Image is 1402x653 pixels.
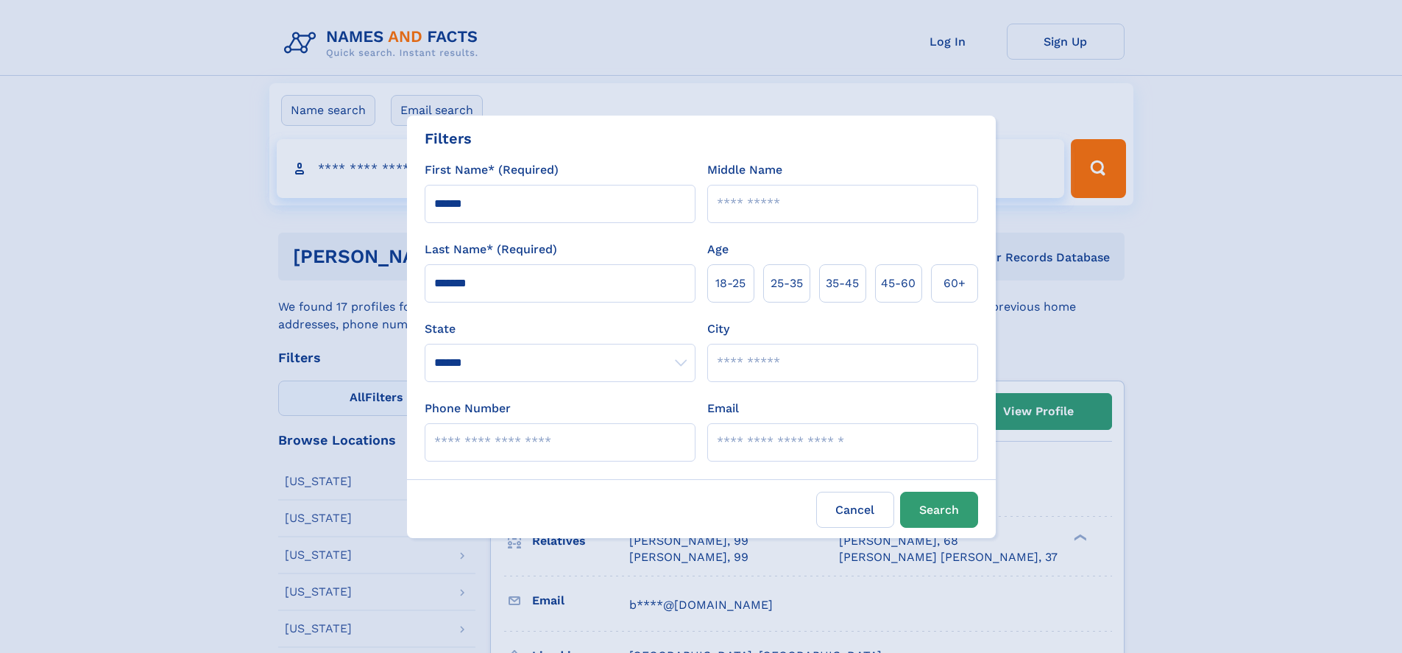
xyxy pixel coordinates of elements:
label: Middle Name [707,161,782,179]
label: Phone Number [425,400,511,417]
span: 35‑45 [826,275,859,292]
label: First Name* (Required) [425,161,559,179]
span: 25‑35 [771,275,803,292]
label: Email [707,400,739,417]
label: Age [707,241,729,258]
label: State [425,320,695,338]
span: 18‑25 [715,275,746,292]
div: Filters [425,127,472,149]
label: Last Name* (Required) [425,241,557,258]
button: Search [900,492,978,528]
label: City [707,320,729,338]
label: Cancel [816,492,894,528]
span: 60+ [943,275,966,292]
span: 45‑60 [881,275,916,292]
